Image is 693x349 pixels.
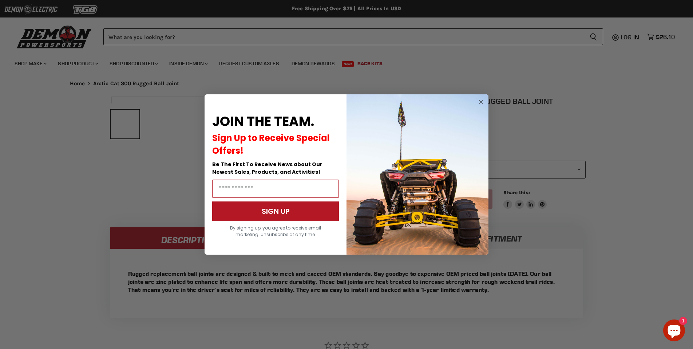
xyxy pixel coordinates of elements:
span: Be The First To Receive News about Our Newest Sales, Products, and Activities! [212,161,322,176]
span: By signing up, you agree to receive email marketing. Unsubscribe at any time. [230,225,321,238]
inbox-online-store-chat: Shopify online store chat [661,319,687,343]
span: Sign Up to Receive Special Offers! [212,132,330,157]
img: a9095488-b6e7-41ba-879d-588abfab540b.jpeg [346,94,488,255]
input: Email Address [212,180,339,198]
span: JOIN THE TEAM. [212,112,314,131]
button: Close dialog [476,97,486,106]
button: SIGN UP [212,201,339,221]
